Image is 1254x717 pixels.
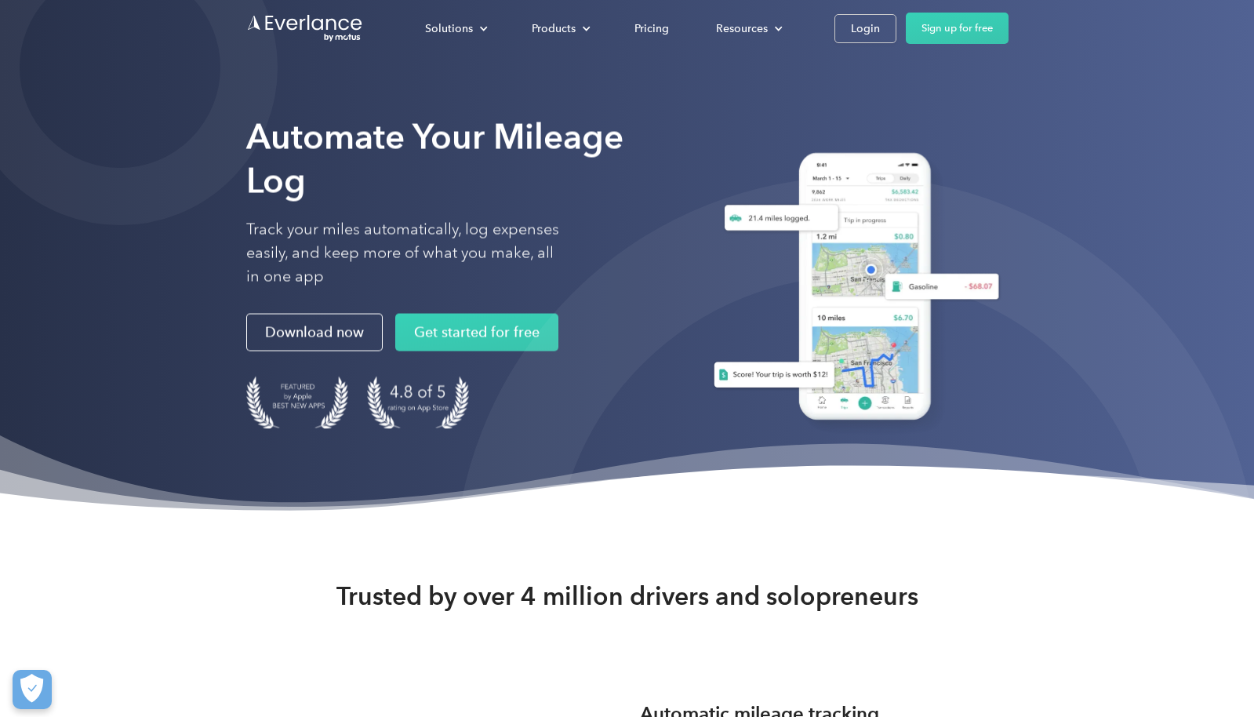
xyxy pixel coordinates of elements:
a: Download now [246,314,383,351]
div: Products [532,19,576,38]
p: Track your miles automatically, log expenses easily, and keep more of what you make, all in one app [246,218,560,289]
img: Badge for Featured by Apple Best New Apps [246,377,348,429]
div: Resources [716,19,768,38]
a: Sign up for free [906,13,1009,44]
div: Products [516,15,603,42]
a: Go to homepage [246,13,364,43]
a: Get started for free [395,314,558,351]
div: Login [851,19,880,38]
div: Pricing [634,19,669,38]
img: Everlance, mileage tracker app, expense tracking app [695,140,1009,438]
div: Solutions [409,15,500,42]
strong: Trusted by over 4 million drivers and solopreneurs [336,581,918,612]
img: 4.9 out of 5 stars on the app store [367,377,469,429]
strong: Automate Your Mileage Log [246,116,623,202]
button: Cookies Settings [13,670,52,709]
a: Login [834,14,896,43]
div: Solutions [425,19,473,38]
div: Resources [700,15,795,42]
a: Pricing [619,15,685,42]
